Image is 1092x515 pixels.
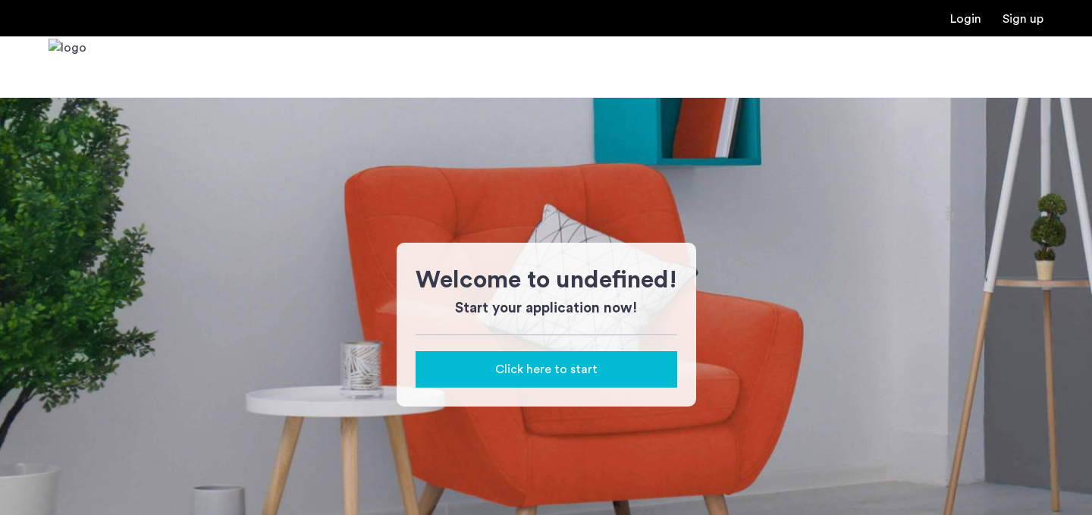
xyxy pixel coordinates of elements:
[416,351,677,388] button: button
[416,262,677,298] h1: Welcome to undefined!
[49,39,86,96] img: logo
[950,13,981,25] a: Login
[49,39,86,96] a: Cazamio Logo
[416,298,677,319] h3: Start your application now!
[1003,13,1043,25] a: Registration
[495,360,598,378] span: Click here to start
